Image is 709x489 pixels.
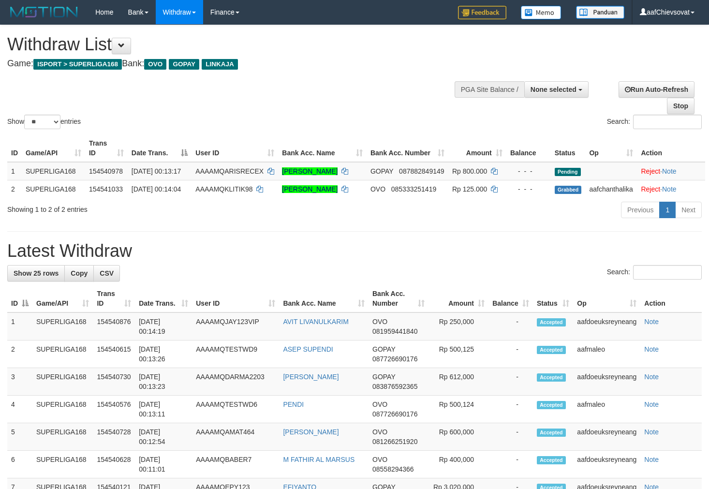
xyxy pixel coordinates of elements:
th: Action [637,134,705,162]
td: SUPERLIGA168 [22,180,85,198]
a: M FATHIR AL MARSUS [283,456,354,463]
span: GOPAY [372,345,395,353]
th: Bank Acc. Number: activate to sort column ascending [367,134,448,162]
th: Status: activate to sort column ascending [533,285,573,312]
span: Accepted [537,318,566,326]
span: Copy 081959441840 to clipboard [372,327,417,335]
span: None selected [531,86,576,93]
td: AAAAMQDARMA2203 [192,368,279,396]
th: Date Trans.: activate to sort column descending [128,134,192,162]
td: SUPERLIGA168 [32,396,93,423]
img: panduan.png [576,6,624,19]
span: Accepted [537,346,566,354]
span: Accepted [537,456,566,464]
span: Rp 125.000 [452,185,487,193]
td: AAAAMQTESTWD9 [192,341,279,368]
span: OVO [372,456,387,463]
td: AAAAMQBABER7 [192,451,279,478]
td: - [488,341,533,368]
span: GOPAY [370,167,393,175]
td: 154540730 [93,368,135,396]
span: Accepted [537,401,566,409]
a: Note [644,318,659,326]
a: Note [644,428,659,436]
td: 154540728 [93,423,135,451]
a: Previous [621,202,660,218]
td: AAAAMQJAY123VIP [192,312,279,341]
span: Copy 085333251419 to clipboard [391,185,436,193]
th: Game/API: activate to sort column ascending [22,134,85,162]
span: Copy 08558294366 to clipboard [372,465,414,473]
td: · [637,162,705,180]
td: aafdoeuksreyneang [573,451,640,478]
a: ASEP SUPENDI [283,345,333,353]
td: · [637,180,705,198]
td: [DATE] 00:13:11 [135,396,192,423]
td: 154540876 [93,312,135,341]
select: Showentries [24,115,60,129]
th: Game/API: activate to sort column ascending [32,285,93,312]
th: User ID: activate to sort column ascending [192,285,279,312]
td: Rp 500,124 [428,396,488,423]
span: [DATE] 00:13:17 [132,167,181,175]
input: Search: [633,115,702,129]
a: [PERSON_NAME] [282,185,338,193]
td: [DATE] 00:13:23 [135,368,192,396]
a: Note [644,345,659,353]
th: Trans ID: activate to sort column ascending [93,285,135,312]
span: Copy [71,269,88,277]
a: Next [675,202,702,218]
td: SUPERLIGA168 [32,451,93,478]
span: ISPORT > SUPERLIGA168 [33,59,122,70]
th: Op: activate to sort column ascending [573,285,640,312]
td: [DATE] 00:11:01 [135,451,192,478]
td: aafmaleo [573,396,640,423]
label: Show entries [7,115,81,129]
td: SUPERLIGA168 [22,162,85,180]
a: Copy [64,265,94,282]
span: CSV [100,269,114,277]
th: Balance [506,134,551,162]
td: 2 [7,341,32,368]
th: User ID: activate to sort column ascending [192,134,278,162]
a: Reject [641,167,660,175]
td: Rp 612,000 [428,368,488,396]
td: SUPERLIGA168 [32,312,93,341]
a: Note [662,185,677,193]
td: 5 [7,423,32,451]
span: Accepted [537,373,566,382]
a: AVIT LIVANULKARIM [283,318,348,326]
td: aafdoeuksreyneang [573,368,640,396]
div: - - - [510,166,547,176]
span: Pending [555,168,581,176]
td: Rp 600,000 [428,423,488,451]
span: GOPAY [372,373,395,381]
td: 154540576 [93,396,135,423]
th: Amount: activate to sort column ascending [428,285,488,312]
label: Search: [607,265,702,280]
h1: Withdraw List [7,35,463,54]
div: PGA Site Balance / [455,81,524,98]
span: 154541033 [89,185,123,193]
span: Show 25 rows [14,269,59,277]
td: [DATE] 00:13:26 [135,341,192,368]
td: aafchanthalika [585,180,637,198]
td: SUPERLIGA168 [32,423,93,451]
span: AAAAMQKLITIK98 [195,185,252,193]
span: OVO [372,318,387,326]
img: Feedback.jpg [458,6,506,19]
td: 4 [7,396,32,423]
td: [DATE] 00:14:19 [135,312,192,341]
td: 2 [7,180,22,198]
td: aafmaleo [573,341,640,368]
label: Search: [607,115,702,129]
span: Accepted [537,429,566,437]
div: Showing 1 to 2 of 2 entries [7,201,288,214]
th: Amount: activate to sort column ascending [448,134,506,162]
td: Rp 500,125 [428,341,488,368]
span: Copy 087726690176 to clipboard [372,355,417,363]
span: LINKAJA [202,59,238,70]
th: Action [640,285,702,312]
span: OVO [144,59,166,70]
span: Copy 083876592365 to clipboard [372,383,417,390]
